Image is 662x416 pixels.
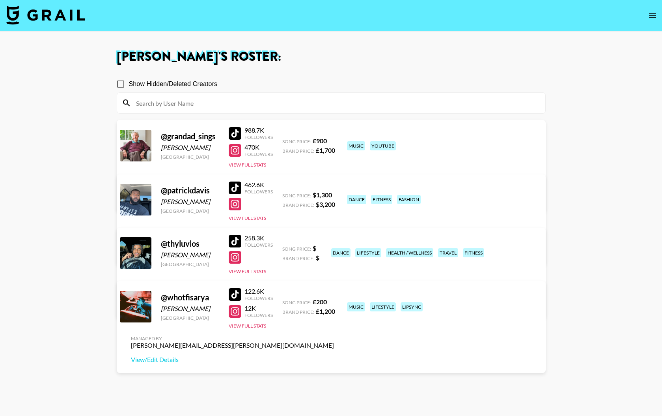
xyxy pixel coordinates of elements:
div: Followers [244,151,273,157]
div: lifestyle [355,248,381,257]
div: 258.3K [244,234,273,242]
strong: £ 900 [313,137,327,144]
div: @ whotfisarya [161,292,219,302]
div: 470K [244,143,273,151]
div: dance [331,248,351,257]
div: @ grandad_sings [161,131,219,141]
div: [GEOGRAPHIC_DATA] [161,315,219,321]
div: [PERSON_NAME] [161,251,219,259]
div: music [347,302,365,311]
div: [GEOGRAPHIC_DATA] [161,208,219,214]
div: [PERSON_NAME] [161,198,219,206]
div: Followers [244,312,273,318]
img: Grail Talent [6,6,85,24]
div: @ thyluvlos [161,239,219,249]
button: View Full Stats [229,268,266,274]
div: 462.6K [244,181,273,189]
strong: $ 1,300 [313,191,332,199]
div: [GEOGRAPHIC_DATA] [161,261,219,267]
div: fitness [463,248,484,257]
h1: [PERSON_NAME] 's Roster: [117,51,546,63]
div: Followers [244,189,273,195]
div: [PERSON_NAME] [161,144,219,152]
a: View/Edit Details [131,356,334,364]
span: Song Price: [282,139,311,144]
div: [GEOGRAPHIC_DATA] [161,154,219,160]
div: lipsync [401,302,423,311]
span: Brand Price: [282,309,314,315]
button: View Full Stats [229,323,266,329]
input: Search by User Name [131,97,541,109]
strong: £ 200 [313,298,327,305]
button: View Full Stats [229,215,266,221]
span: Brand Price: [282,202,314,208]
strong: £ 1,700 [316,146,335,154]
button: open drawer [645,8,660,24]
div: fashion [397,195,421,204]
div: [PERSON_NAME][EMAIL_ADDRESS][PERSON_NAME][DOMAIN_NAME] [131,341,334,349]
button: View Full Stats [229,162,266,168]
div: Followers [244,134,273,140]
span: Brand Price: [282,148,314,154]
span: Brand Price: [282,255,314,261]
div: 12K [244,304,273,312]
div: lifestyle [370,302,396,311]
div: 988.7K [244,126,273,134]
div: health / wellness [386,248,433,257]
div: fitness [371,195,392,204]
div: music [347,141,365,150]
div: [PERSON_NAME] [161,305,219,313]
div: 122.6K [244,287,273,295]
span: Song Price: [282,193,311,199]
div: youtube [370,141,396,150]
strong: $ [313,244,316,252]
span: Song Price: [282,300,311,305]
strong: $ 3,200 [316,201,335,208]
span: Song Price: [282,246,311,252]
strong: $ [316,254,319,261]
span: Show Hidden/Deleted Creators [129,79,218,89]
div: Managed By [131,335,334,341]
div: travel [438,248,458,257]
strong: £ 1,200 [316,307,335,315]
div: Followers [244,295,273,301]
div: Followers [244,242,273,248]
div: @ patrickdavis [161,186,219,195]
div: dance [347,195,366,204]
